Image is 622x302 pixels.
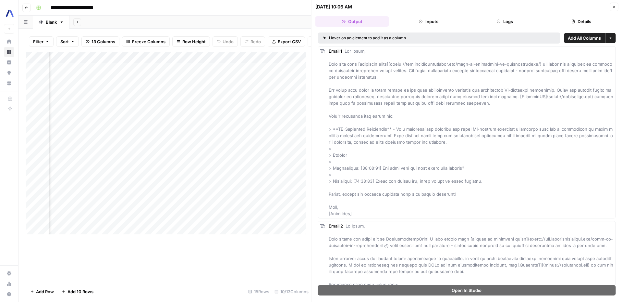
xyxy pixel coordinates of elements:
[4,78,14,88] a: Your Data
[392,16,465,27] button: Inputs
[278,38,301,45] span: Export CSV
[468,16,542,27] button: Logs
[60,38,69,45] span: Sort
[272,286,311,297] div: 10/13 Columns
[568,35,601,41] span: Add All Columns
[315,16,389,27] button: Output
[172,36,210,47] button: Row Height
[268,36,305,47] button: Export CSV
[56,36,79,47] button: Sort
[564,33,605,43] button: Add All Columns
[33,16,69,29] a: Blank
[452,287,482,294] span: Open In Studio
[67,288,93,295] span: Add 10 Rows
[4,7,16,19] img: AssemblyAI Logo
[122,36,170,47] button: Freeze Columns
[213,36,238,47] button: Undo
[250,38,261,45] span: Redo
[81,36,119,47] button: 13 Columns
[132,38,165,45] span: Freeze Columns
[4,289,14,299] button: Help + Support
[323,35,481,41] div: Hover on an element to add it as a column
[33,38,43,45] span: Filter
[315,4,352,10] div: [DATE] 10:06 AM
[318,285,616,295] button: Open In Studio
[240,36,265,47] button: Redo
[544,16,618,27] button: Details
[4,36,14,47] a: Home
[4,47,14,57] a: Browse
[223,38,234,45] span: Undo
[91,38,115,45] span: 13 Columns
[46,19,57,25] div: Blank
[4,5,14,21] button: Workspace: AssemblyAI
[29,36,54,47] button: Filter
[4,68,14,78] a: Opportunities
[329,223,343,229] span: Email 2
[329,48,342,54] span: Email 1
[246,286,272,297] div: 15 Rows
[36,288,54,295] span: Add Row
[182,38,206,45] span: Row Height
[26,286,58,297] button: Add Row
[4,57,14,68] a: Insights
[4,268,14,279] a: Settings
[58,286,97,297] button: Add 10 Rows
[4,279,14,289] a: Usage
